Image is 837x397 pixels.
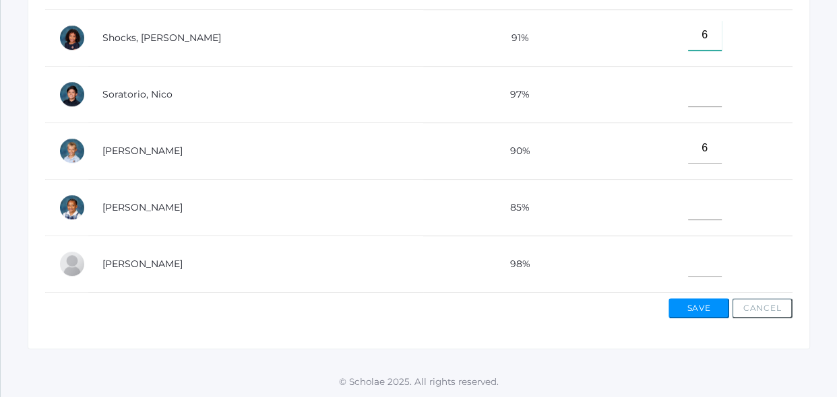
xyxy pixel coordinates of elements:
[102,88,173,100] a: Soratorio, Nico
[423,236,607,292] td: 98%
[423,9,607,66] td: 91%
[423,122,607,179] td: 90%
[102,32,221,44] a: Shocks, [PERSON_NAME]
[102,258,183,270] a: [PERSON_NAME]
[59,137,86,164] div: Liam Tiedemann
[102,201,183,213] a: [PERSON_NAME]
[732,298,793,318] button: Cancel
[423,179,607,236] td: 85%
[423,66,607,122] td: 97%
[102,145,183,157] a: [PERSON_NAME]
[59,194,86,221] div: Eliana Waite
[1,375,837,388] p: © Scholae 2025. All rights reserved.
[59,24,86,51] div: Luca Shocks
[669,298,729,318] button: Save
[59,250,86,277] div: Jedidiah Winder
[59,81,86,108] div: Nico Soratorio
